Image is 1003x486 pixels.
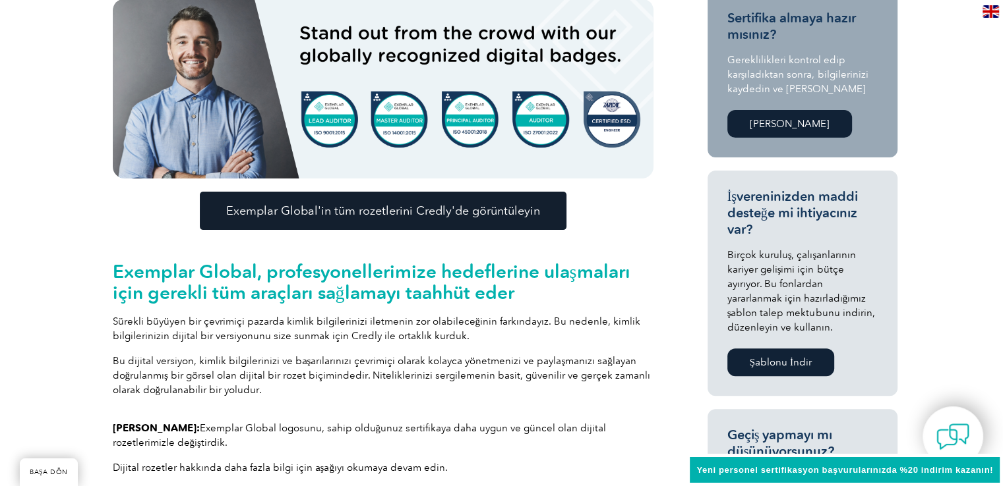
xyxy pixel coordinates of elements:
[727,188,858,237] font: İşvereninizden maddi desteğe mi ihtiyacınız var?
[113,260,630,304] font: Exemplar Global, profesyonellerimize hedeflerine ulaşmaları için gerekli tüm araçları sağlamayı t...
[113,422,200,434] font: [PERSON_NAME]:
[727,54,868,95] font: Gereklilikleri kontrol edip karşıladıktan sonra, bilgilerinizi kaydedin ve [PERSON_NAME]
[30,468,68,476] font: BAŞA DÖN
[750,118,830,130] font: [PERSON_NAME]
[727,110,852,138] a: [PERSON_NAME]
[696,465,993,475] font: Yeni personel sertifikasyon başvurularınızda %20 indirim kazanın!
[983,5,999,18] img: en
[113,315,641,342] font: Sürekli büyüyen bir çevrimiçi pazarda kimlik bilgilerinizi iletmenin zor olabileceğinin farkınday...
[750,356,812,368] font: Şablonu İndir
[20,458,78,486] a: BAŞA DÖN
[727,348,834,376] a: Şablonu İndir
[113,355,650,396] font: Bu dijital versiyon, kimlik bilgilerinizi ve başarılarınızı çevrimiçi olarak kolayca yönetmenizi ...
[113,462,448,473] font: Dijital rozetler hakkında daha fazla bilgi için aşağıyı okumaya devam edin.
[113,422,607,448] font: Exemplar Global logosunu, sahip olduğunuz sertifikaya daha uygun ve güncel olan dijital rozetleri...
[200,192,566,230] a: Exemplar Global'in tüm rozetlerini Credly'de görüntüleyin
[936,420,969,453] img: contact-chat.png
[727,249,875,333] font: Birçok kuruluş, çalışanlarının kariyer gelişimi için bütçe ayırıyor. Bu fonlardan yararlanmak içi...
[727,10,856,42] font: Sertifika almaya hazır mısınız?
[226,203,540,218] font: Exemplar Global'in tüm rozetlerini Credly'de görüntüleyin
[727,427,835,459] font: Geçiş yapmayı mı düşünüyorsunuz?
